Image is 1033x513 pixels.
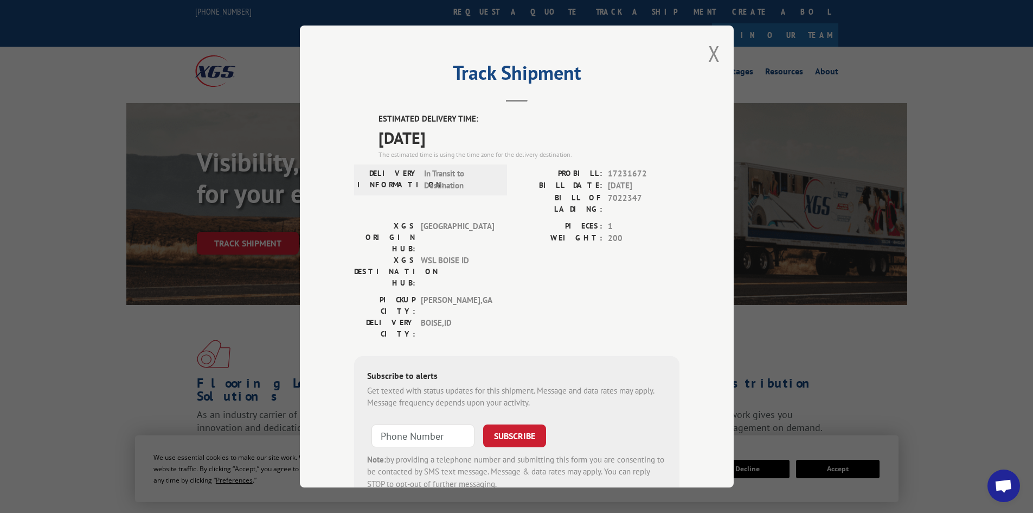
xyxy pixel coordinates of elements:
[421,255,494,289] span: WSL BOISE ID
[608,180,679,192] span: [DATE]
[517,192,602,215] label: BILL OF LADING:
[367,454,666,491] div: by providing a telephone number and submitting this form you are consenting to be contacted by SM...
[517,232,602,245] label: WEIGHT:
[517,180,602,192] label: BILL DATE:
[421,220,494,255] span: [GEOGRAPHIC_DATA]
[708,39,720,68] button: Close modal
[378,113,679,125] label: ESTIMATED DELIVERY TIME:
[608,192,679,215] span: 7022347
[608,168,679,180] span: 17231672
[517,220,602,233] label: PIECES:
[608,232,679,245] span: 200
[354,294,415,317] label: PICKUP CITY:
[421,294,494,317] span: [PERSON_NAME] , GA
[378,150,679,160] div: The estimated time is using the time zone for the delivery destination.
[354,220,415,255] label: XGS ORIGIN HUB:
[371,425,474,447] input: Phone Number
[367,369,666,385] div: Subscribe to alerts
[517,168,602,180] label: PROBILL:
[367,385,666,409] div: Get texted with status updates for this shipment. Message and data rates may apply. Message frequ...
[424,168,497,192] span: In Transit to Destination
[357,168,419,192] label: DELIVERY INFORMATION:
[608,220,679,233] span: 1
[354,317,415,340] label: DELIVERY CITY:
[354,65,679,86] h2: Track Shipment
[378,125,679,150] span: [DATE]
[483,425,546,447] button: SUBSCRIBE
[987,470,1020,502] div: Open chat
[354,255,415,289] label: XGS DESTINATION HUB:
[367,454,386,465] strong: Note:
[421,317,494,340] span: BOISE , ID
